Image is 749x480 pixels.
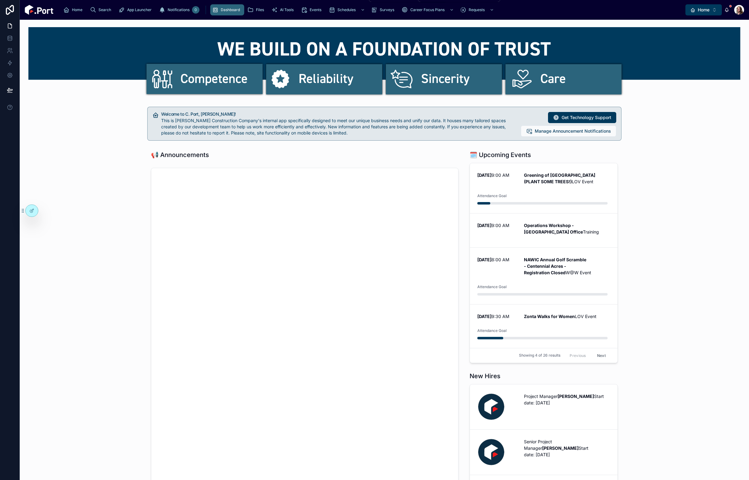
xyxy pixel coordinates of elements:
[221,7,240,12] span: Dashboard
[310,7,321,12] span: Events
[98,7,111,12] span: Search
[524,222,610,235] p: Training
[280,7,294,12] span: AI Tools
[477,257,492,262] strong: [DATE]
[524,393,610,406] p: Project Manager Start date: [DATE]
[380,7,394,12] span: Surveys
[685,4,722,15] button: Select Button
[470,213,617,247] a: [DATE]9:00 AMOperations Workshop - [GEOGRAPHIC_DATA] OfficeTraining
[161,112,516,116] h5: Welcome to C. Port, Sarah!
[151,151,209,159] h1: 📢 Announcements
[562,114,611,121] span: Get Technology Support
[477,193,610,198] span: Attendance Goal
[210,4,244,15] a: Dashboard
[477,313,517,320] p: 9:30 AM
[410,7,445,12] span: Career Focus Plans
[192,6,199,14] div: 0
[470,372,500,380] h1: New Hires
[477,256,517,263] p: 8:00 AM
[519,353,560,358] span: Showing 4 of 26 results
[477,314,492,319] strong: [DATE]
[161,118,506,135] span: This is [PERSON_NAME] Construction Company's internal app specifically designed to meet our uniqu...
[245,4,268,15] a: Files
[470,163,617,213] a: [DATE]9:00 AMGreening of [GEOGRAPHIC_DATA] (PLANT SOME TREES!)LOV EventAttendance Goal
[127,7,152,12] span: App Launcher
[61,4,87,15] a: Home
[168,7,190,12] span: Notifications
[524,172,596,184] strong: Greening of [GEOGRAPHIC_DATA] (PLANT SOME TREES!)
[524,313,610,320] p: LOV Event
[161,118,516,136] div: This is Clark Construction Company's internal app specifically designed to meet our unique busine...
[157,4,201,15] a: Notifications0
[524,172,610,185] p: LOV Event
[558,394,594,399] strong: [PERSON_NAME]
[477,328,610,333] span: Attendance Goal
[593,351,610,360] button: Next
[548,112,616,123] button: Get Technology Support
[117,4,156,15] a: App Launcher
[327,4,368,15] a: Schedules
[524,438,610,458] p: Senior Project Manager Start date: [DATE]
[270,4,298,15] a: AI Tools
[72,7,82,12] span: Home
[477,172,492,178] strong: [DATE]
[28,27,740,97] img: 22972-cportbannew_topban3-02.png
[698,7,709,13] span: Home
[477,172,517,178] p: 9:00 AM
[524,314,575,319] strong: Zonta Walks for Women
[535,128,611,134] span: Manage Announcement Notifications
[25,5,53,15] img: App logo
[58,3,685,17] div: scrollable content
[470,247,617,304] a: [DATE]8:00 AMNAWIC Annual Golf Scramble - Centennial Acres - Registration ClosedW@W EventAttendan...
[521,126,616,137] button: Manage Announcement Notifications
[369,4,399,15] a: Surveys
[337,7,356,12] span: Schedules
[477,222,517,229] p: 9:00 AM
[524,256,610,276] p: W@W Event
[477,284,610,289] span: Attendance Goal
[88,4,115,15] a: Search
[299,4,326,15] a: Events
[470,151,531,159] h1: 🗓️ Upcoming Events
[524,257,587,275] strong: NAWIC Annual Golf Scramble - Centennial Acres - Registration Closed
[458,4,497,15] a: Requests
[477,393,505,421] img: Backup Image
[469,7,485,12] span: Requests
[542,445,579,451] strong: [PERSON_NAME]
[524,223,583,234] strong: Operations Workshop - [GEOGRAPHIC_DATA] Office
[256,7,264,12] span: Files
[477,223,492,228] strong: [DATE]
[470,304,617,348] a: [DATE]9:30 AMZonta Walks for WomenLOV EventAttendance Goal
[400,4,457,15] a: Career Focus Plans
[477,438,505,466] img: Backup Image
